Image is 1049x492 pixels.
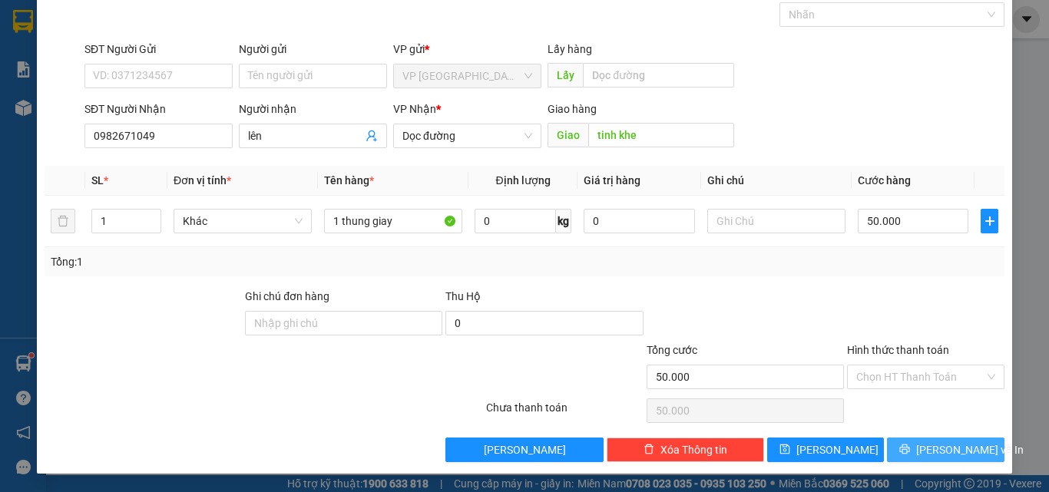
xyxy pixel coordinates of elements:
button: delete [51,209,75,233]
div: Người nhận [239,101,387,117]
span: printer [899,444,910,456]
label: Ghi chú đơn hàng [245,290,329,302]
span: delete [644,444,654,456]
label: Hình thức thanh toán [847,344,949,356]
span: Đơn vị tính [174,174,231,187]
span: Tổng cước [647,344,697,356]
span: kg [556,209,571,233]
span: save [779,444,790,456]
span: Giá trị hàng [584,174,640,187]
input: Ghi Chú [707,209,845,233]
span: Lấy [548,63,583,88]
div: Tổng: 1 [51,253,406,270]
span: Giao [548,123,588,147]
div: VP gửi [393,41,541,58]
span: [PERSON_NAME] và In [916,441,1024,458]
span: SL [91,174,104,187]
div: Chưa thanh toán [485,399,645,426]
input: Dọc đường [588,123,734,147]
input: Ghi chú đơn hàng [245,311,442,335]
div: SĐT Người Nhận [84,101,233,117]
span: Xóa Thông tin [660,441,727,458]
input: VD: Bàn, Ghế [324,209,462,233]
span: plus [981,215,998,227]
div: Người gửi [239,41,387,58]
span: [PERSON_NAME] [484,441,566,458]
button: save[PERSON_NAME] [767,438,885,462]
span: user-add [366,130,378,142]
span: Giao hàng [548,103,597,115]
span: Dọc đường [402,124,532,147]
span: VP Nhận [393,103,436,115]
span: Lấy hàng [548,43,592,55]
span: Tên hàng [324,174,374,187]
button: printer[PERSON_NAME] và In [887,438,1004,462]
span: Thu Hộ [445,290,481,302]
input: 0 [584,209,694,233]
button: [PERSON_NAME] [445,438,603,462]
span: VP Tân Bình [402,64,532,88]
th: Ghi chú [701,166,852,196]
div: SĐT Người Gửi [84,41,233,58]
span: [PERSON_NAME] [796,441,879,458]
span: Định lượng [495,174,550,187]
span: Cước hàng [858,174,911,187]
span: Khác [183,210,303,233]
button: deleteXóa Thông tin [607,438,764,462]
input: Dọc đường [583,63,734,88]
button: plus [981,209,998,233]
